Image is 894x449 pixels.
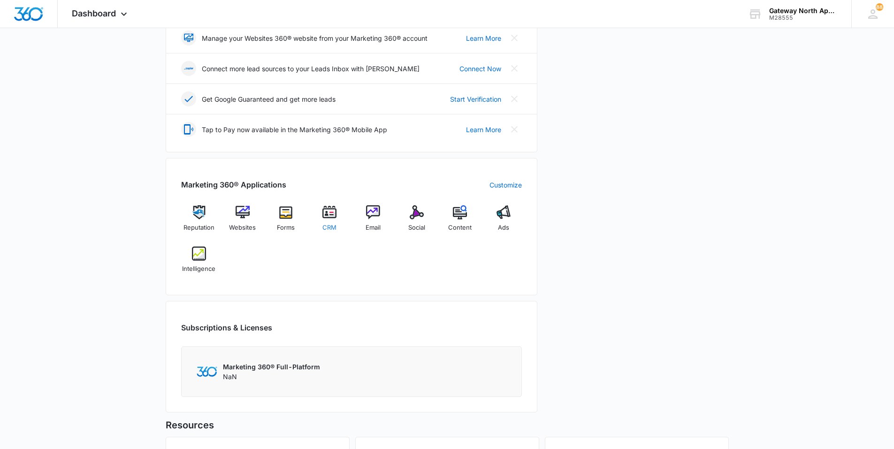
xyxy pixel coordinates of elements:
span: Intelligence [182,264,215,274]
a: Social [398,205,435,239]
a: Email [355,205,391,239]
h2: Marketing 360® Applications [181,179,286,190]
span: Email [366,223,381,232]
a: Customize [489,180,522,190]
span: Reputation [183,223,214,232]
p: Tap to Pay now available in the Marketing 360® Mobile App [202,125,387,135]
p: Get Google Guaranteed and get more leads [202,94,336,104]
a: Learn More [466,33,501,43]
h5: Resources [166,418,729,432]
a: Websites [224,205,260,239]
span: Websites [229,223,256,232]
a: Intelligence [181,247,217,280]
span: Social [408,223,425,232]
div: notifications count [876,3,883,11]
div: account name [769,7,838,15]
p: Connect more lead sources to your Leads Inbox with [PERSON_NAME] [202,64,420,74]
a: Ads [486,205,522,239]
span: Content [448,223,472,232]
button: Close [507,30,522,45]
button: Close [507,61,522,76]
a: CRM [312,205,348,239]
span: Forms [277,223,295,232]
span: 88 [876,3,883,11]
a: Start Verification [450,94,501,104]
span: Dashboard [72,8,116,18]
a: Content [442,205,478,239]
p: Marketing 360® Full-Platform [223,362,320,372]
span: CRM [322,223,336,232]
a: Learn More [466,125,501,135]
p: Manage your Websites 360® website from your Marketing 360® account [202,33,428,43]
h2: Subscriptions & Licenses [181,322,272,333]
button: Close [507,91,522,106]
button: Close [507,122,522,137]
img: Marketing 360 Logo [197,367,217,376]
a: Forms [268,205,304,239]
div: NaN [223,362,320,382]
a: Connect Now [459,64,501,74]
span: Ads [498,223,509,232]
a: Reputation [181,205,217,239]
div: account id [769,15,838,21]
